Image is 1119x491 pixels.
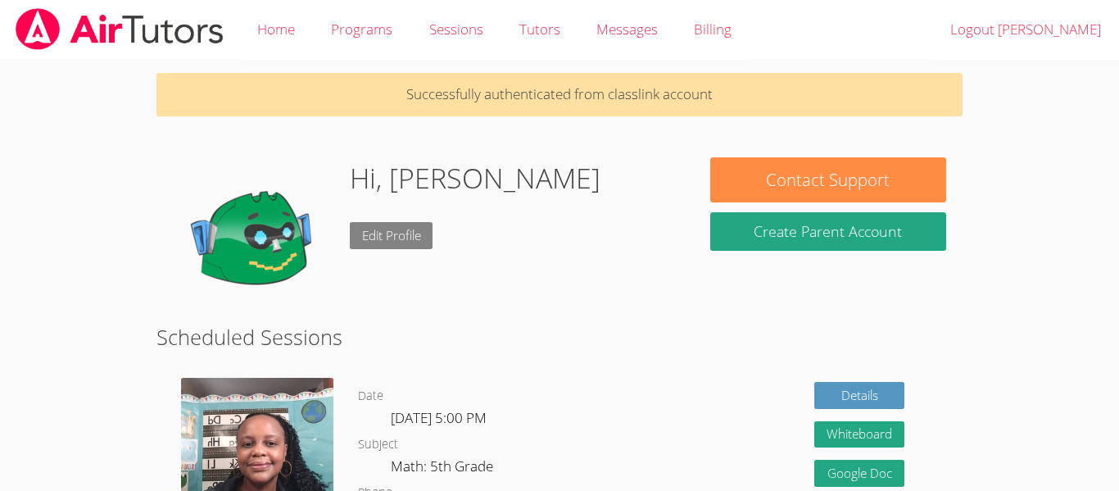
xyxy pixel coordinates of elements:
dd: Math: 5th Grade [391,455,496,483]
button: Whiteboard [814,421,904,448]
span: Messages [596,20,658,39]
a: Google Doc [814,460,904,487]
dt: Date [358,386,383,407]
h1: Hi, [PERSON_NAME] [350,157,600,199]
h2: Scheduled Sessions [156,321,963,352]
span: [DATE] 5:00 PM [391,408,487,427]
button: Contact Support [710,157,946,202]
img: airtutors_banner-c4298cdbf04f3fff15de1276eac7730deb9818008684d7c2e4769d2f7ddbe033.png [14,8,225,50]
p: Successfully authenticated from classlink account [156,73,963,116]
dt: Subject [358,434,398,455]
a: Details [814,382,904,409]
button: Create Parent Account [710,212,946,251]
a: Edit Profile [350,222,433,249]
img: default.png [173,157,337,321]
